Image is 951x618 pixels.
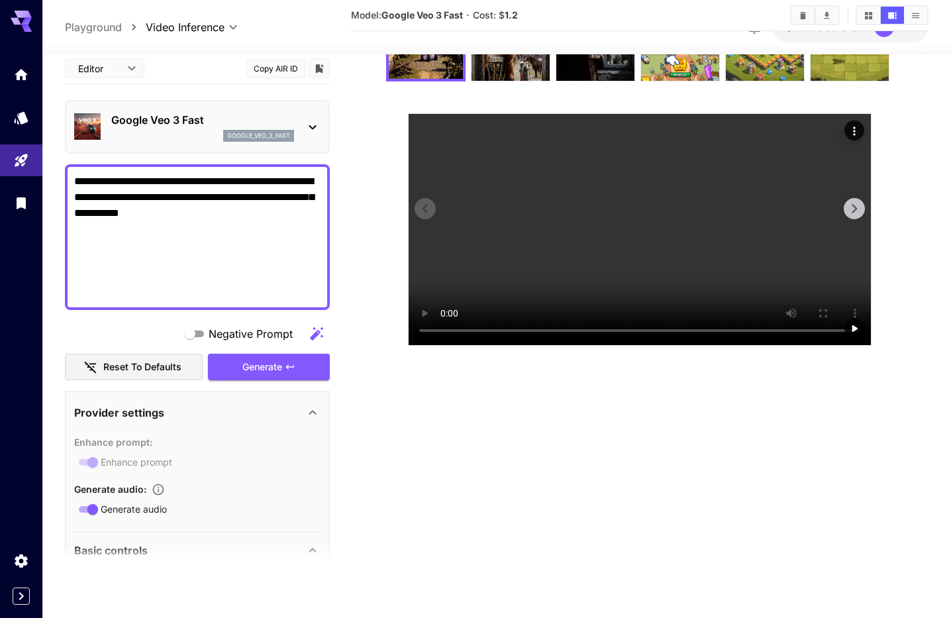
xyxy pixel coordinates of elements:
button: Copy AIR ID [246,58,306,77]
span: Negative Prompt [209,326,293,342]
span: Video Inference [146,19,225,35]
p: Basic controls [74,542,148,558]
div: Play video [844,319,864,338]
p: Provider settings [74,405,164,421]
p: google_veo_3_fast [227,131,290,140]
div: Show media in grid viewShow media in video viewShow media in list view [856,5,928,25]
span: Generate [242,359,282,376]
nav: breadcrumb [65,19,146,35]
span: Cost: $ [473,9,518,21]
button: Show media in video view [881,7,904,24]
button: Reset to defaults [65,354,203,381]
div: Actions [844,121,864,140]
div: Clear AllDownload All [790,5,840,25]
div: Google Veo 3 Fastgoogle_veo_3_fast [74,107,321,147]
div: Playground [13,152,29,169]
p: Google Veo 3 Fast [111,112,294,128]
button: Download All [815,7,838,24]
b: Google Veo 3 Fast [381,9,463,21]
button: Show media in grid view [857,7,880,24]
span: Editor [78,62,119,76]
button: Show media in list view [904,7,927,24]
span: Generate audio [101,502,167,516]
button: Clear All [791,7,815,24]
div: Models [13,109,29,126]
a: Playground [65,19,122,35]
button: Expand sidebar [13,588,30,605]
button: Add to library [313,60,325,76]
button: Generate [208,354,330,381]
span: credits left [817,22,864,33]
b: 1.2 [505,9,518,21]
div: Basic controls [74,535,321,566]
p: · [466,7,470,23]
div: Library [13,195,29,211]
span: Model: [351,9,463,21]
div: Home [13,66,29,83]
div: Provider settings [74,397,321,429]
span: Generate audio : [74,484,146,495]
div: Settings [13,552,29,569]
span: $18.41 [786,22,817,33]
